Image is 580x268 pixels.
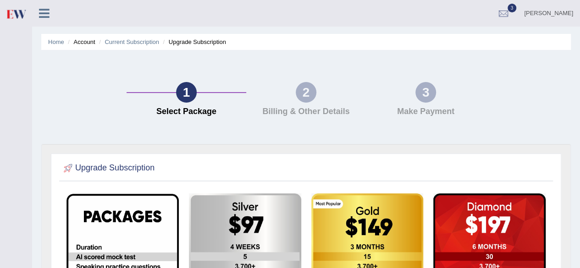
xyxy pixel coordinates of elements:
[66,38,95,46] li: Account
[48,38,64,45] a: Home
[61,161,155,175] h2: Upgrade Subscription
[161,38,226,46] li: Upgrade Subscription
[296,82,316,103] div: 2
[105,38,159,45] a: Current Subscription
[415,82,436,103] div: 3
[251,107,361,116] h4: Billing & Other Details
[370,107,481,116] h4: Make Payment
[176,82,197,103] div: 1
[131,107,242,116] h4: Select Package
[508,4,517,12] span: 3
